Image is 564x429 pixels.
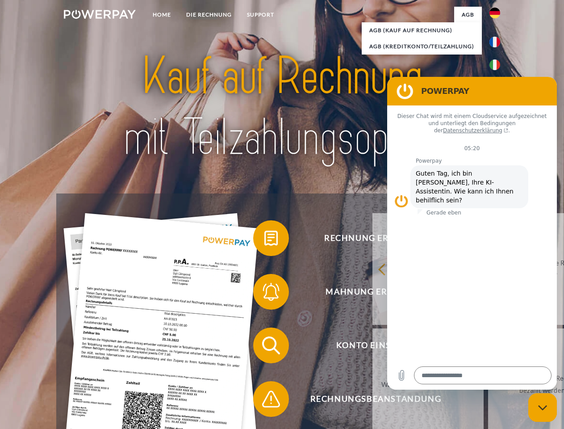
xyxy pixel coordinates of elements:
[489,37,500,47] img: fr
[260,227,282,249] img: qb_bill.svg
[489,59,500,70] img: it
[362,22,482,38] a: AGB (Kauf auf Rechnung)
[239,7,282,23] a: SUPPORT
[253,220,485,256] button: Rechnung erhalten?
[260,281,282,303] img: qb_bell.svg
[378,378,478,390] div: Wann erhalte ich die Rechnung?
[489,8,500,18] img: de
[362,38,482,55] a: AGB (Kreditkonto/Teilzahlung)
[260,388,282,410] img: qb_warning.svg
[85,43,479,171] img: title-powerpay_de.svg
[253,328,485,363] button: Konto einsehen
[64,10,136,19] img: logo-powerpay-white.svg
[253,274,485,310] button: Mahnung erhalten?
[179,7,239,23] a: DIE RECHNUNG
[387,77,557,390] iframe: Messaging-Fenster
[145,7,179,23] a: Home
[378,263,478,275] div: zurück
[253,381,485,417] button: Rechnungsbeanstandung
[260,334,282,357] img: qb_search.svg
[454,7,482,23] a: agb
[528,393,557,422] iframe: Schaltfläche zum Öffnen des Messaging-Fensters; Konversation läuft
